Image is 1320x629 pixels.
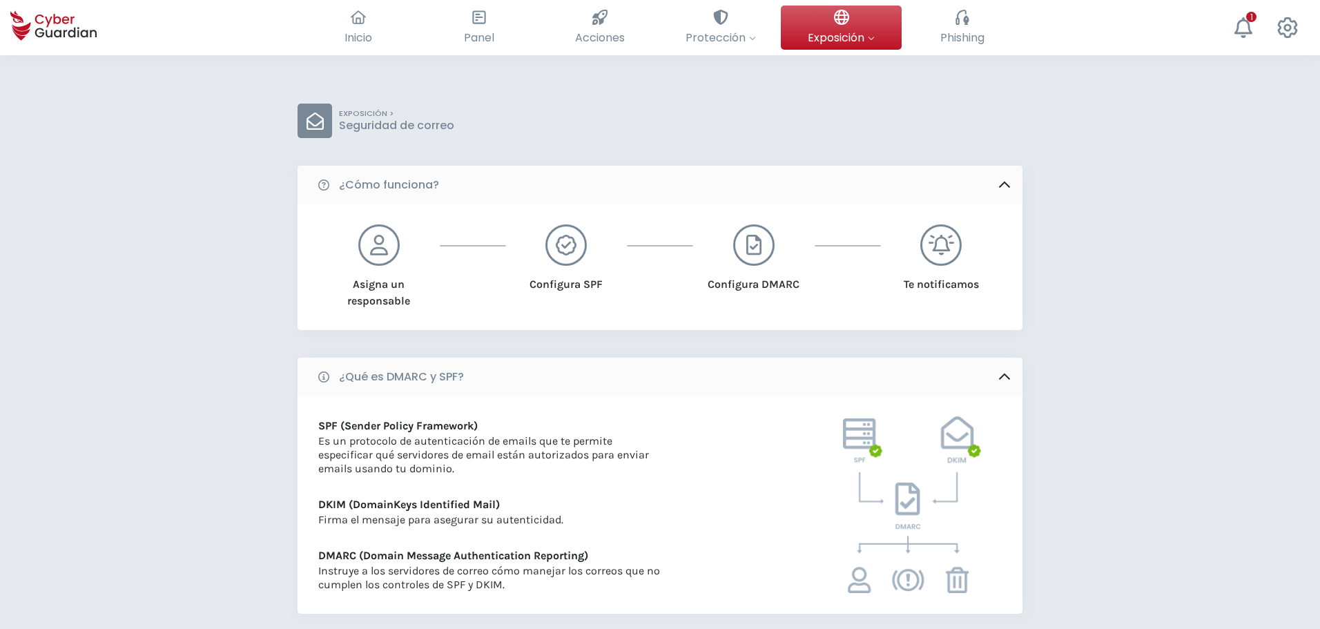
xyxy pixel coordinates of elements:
[1246,12,1256,22] div: 1
[843,416,981,593] img: Email prtections
[418,6,539,50] button: Panel
[781,6,902,50] button: Exposición
[808,29,875,46] span: Exposición
[318,564,660,592] p: Instruye a los servidores de correo cómo manejar los correos que no cumplen los controles de SPF ...
[464,29,494,46] span: Panel
[298,6,418,50] button: Inicio
[318,496,660,513] b: DKIM (DomainKeys Identified Mail)
[509,266,623,293] div: Configura SPF
[318,434,660,476] p: Es un protocolo de autenticación de emails que te permite especificar qué servidores de email est...
[539,6,660,50] button: Acciones
[940,29,984,46] span: Phishing
[339,369,464,385] b: ¿Qué es DMARC y SPF?
[339,119,454,133] p: Seguridad de correo
[318,418,660,434] b: SPF (Sender Policy Framework)
[322,266,436,309] div: Asigna un responsable
[339,109,454,119] p: EXPOSICIÓN >
[697,266,811,293] div: Configura DMARC
[318,513,660,527] p: Firma el mensaje para asegurar su autenticidad.
[318,548,660,564] b: DMARC (Domain Message Authentication Reporting)
[884,266,998,293] div: Te notificamos
[344,29,372,46] span: Inicio
[575,29,625,46] span: Acciones
[339,177,439,193] b: ¿Cómo funciona?
[660,6,781,50] button: Protección
[902,6,1022,50] button: Phishing
[686,29,756,46] span: Protección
